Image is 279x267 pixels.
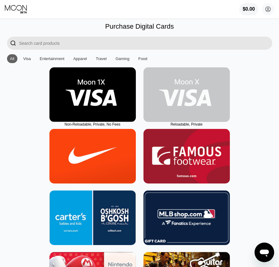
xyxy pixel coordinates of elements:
div: Gaming [115,56,129,61]
div: $0.00 [243,6,255,12]
div: All [7,54,17,63]
div: $0.00 [239,3,258,15]
div: Reloadable, Private [143,122,230,126]
div: Apparel [73,56,87,61]
div: Visa [23,56,31,61]
iframe: Button to launch messaging window [255,243,274,262]
input: Search card products [19,37,272,50]
div: Travel [96,56,107,61]
div: Entertainment [40,56,64,61]
div: Travel [93,54,110,63]
div: Food [138,56,147,61]
div:  [7,37,19,50]
div: Food [135,54,150,63]
div: Visa [20,54,34,63]
div: Gaming [112,54,132,63]
div: Non-Reloadable, Private, No Fees [49,122,136,126]
div: Apparel [70,54,90,63]
div:  [10,40,16,47]
div: Entertainment [37,54,67,63]
div: All [10,56,14,61]
div: Purchase Digital Cards [105,23,174,30]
